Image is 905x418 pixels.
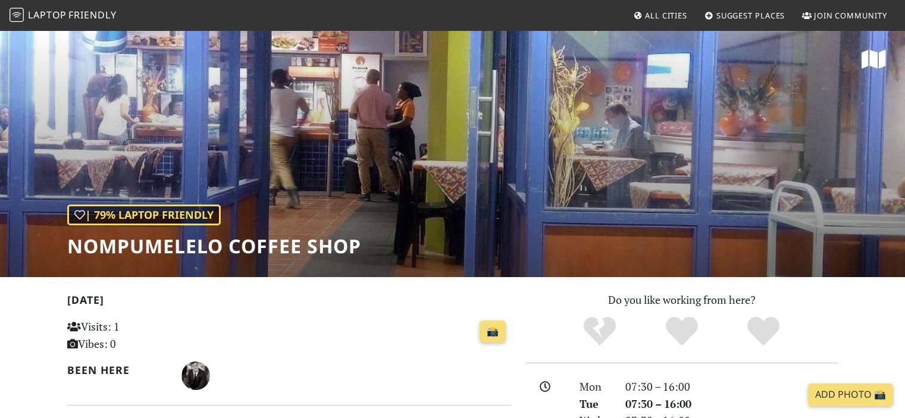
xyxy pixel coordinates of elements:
span: Friendly [68,8,116,21]
a: All Cities [628,5,692,26]
img: 3269-zander.jpg [181,362,210,390]
a: Join Community [797,5,892,26]
p: Do you like working from here? [525,291,838,309]
div: Tue [572,395,618,413]
span: All Cities [645,10,687,21]
div: 07:30 – 16:00 [618,395,845,413]
div: Definitely! [722,315,804,348]
img: LaptopFriendly [10,8,24,22]
a: Suggest Places [700,5,790,26]
p: Visits: 1 Vibes: 0 [67,318,206,353]
div: | 79% Laptop Friendly [67,205,221,225]
div: No [559,315,641,348]
span: Join Community [814,10,887,21]
h1: Nompumelelo Coffee Shop [67,235,361,257]
span: Laptop [28,8,67,21]
a: LaptopFriendly LaptopFriendly [10,5,117,26]
a: Add Photo 📸 [808,384,893,406]
a: 📸 [480,320,506,343]
h2: [DATE] [67,294,511,311]
div: 07:30 – 16:00 [618,378,845,395]
h2: Been here [67,364,168,376]
span: Zander Pretorius [181,367,210,382]
div: Mon [572,378,618,395]
div: Yes [641,315,723,348]
span: Suggest Places [716,10,785,21]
